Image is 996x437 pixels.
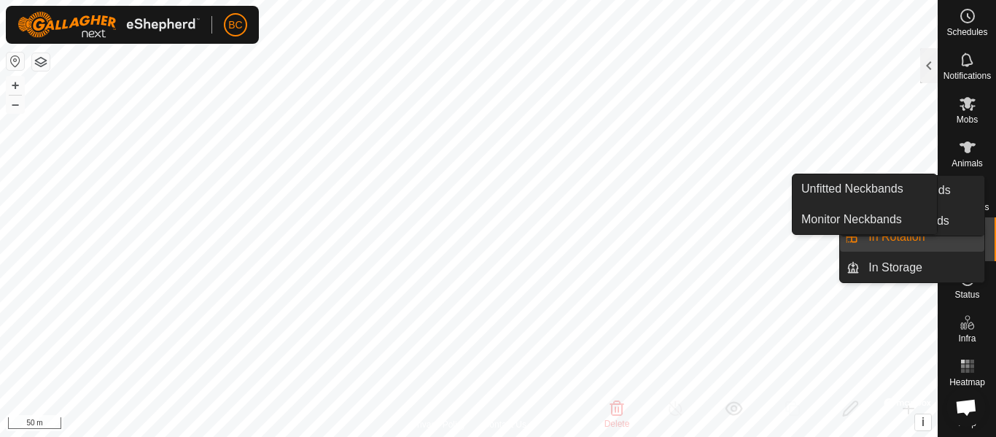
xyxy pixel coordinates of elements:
span: Notifications [944,71,991,80]
span: Status [954,290,979,299]
span: Mobs [957,115,978,124]
span: In Rotation [868,228,925,246]
button: Reset Map [7,53,24,70]
span: Infra [958,334,976,343]
a: Contact Us [483,418,526,431]
button: – [7,96,24,113]
span: Help [958,419,976,428]
span: Schedules [946,28,987,36]
button: + [7,77,24,94]
span: Animals [952,159,983,168]
a: In Rotation [860,223,984,252]
img: Gallagher Logo [17,12,200,38]
span: Unfitted Neckbands [801,180,903,198]
span: Heatmap [949,378,985,387]
span: BC [228,18,242,33]
li: In Storage [840,253,984,282]
button: i [915,414,931,430]
a: Privacy Policy [411,418,466,431]
li: In Rotation [840,223,984,252]
a: Help [938,392,996,433]
button: Map Layers [32,53,50,71]
div: Open chat [946,387,986,427]
span: In Storage [868,259,922,276]
a: In Storage [860,253,984,282]
a: Unfitted Neckbands [793,174,937,204]
span: i [922,416,925,428]
span: Monitor Neckbands [801,211,902,228]
a: Monitor Neckbands [793,205,937,234]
